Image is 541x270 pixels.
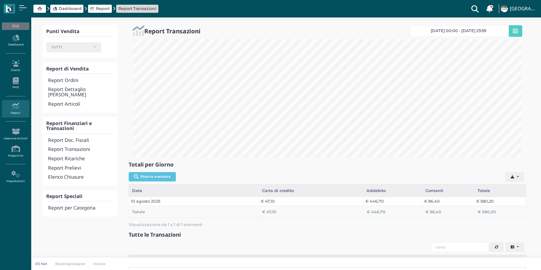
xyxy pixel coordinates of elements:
[478,209,523,215] div: € 580,20
[48,87,114,98] h4: Report Dettaglio [PERSON_NAME]
[48,102,114,107] h4: Report Articoli
[59,6,82,12] span: Dashboard
[129,220,202,229] span: Visualizzazione da 1 a 1 di 1 elementi
[510,6,537,12] h4: [GEOGRAPHIC_DATA]
[474,185,526,196] div: Totale
[489,242,504,252] button: Aggiorna
[259,185,363,196] div: Carta di credito
[90,261,110,266] a: Invoice
[422,185,474,196] div: Contanti
[431,255,489,267] div: Punto cassa
[432,242,489,252] input: Cerca
[6,5,13,12] img: logo
[51,261,90,266] a: BookingDesigner
[422,197,474,205] td: € 86,40
[262,209,360,215] div: € 47,10
[348,255,386,267] div: Cliente
[48,175,114,180] h4: Elenco Chiusure
[489,255,526,267] div: Utente
[118,6,156,12] a: Report Transazioni
[2,22,29,30] div: POS
[46,65,89,72] b: Report di Vendita
[48,147,114,152] h4: Report Transazioni
[48,78,114,83] h4: Report Ordini
[505,242,524,252] button: Columns
[501,5,508,12] img: ...
[52,45,91,50] div: TUTTI
[46,193,82,200] b: Report Speciali
[172,255,212,267] div: Metodo
[505,172,524,182] button: Export
[505,242,526,252] div: Colonne
[2,168,29,186] a: Impostazioni
[48,138,114,143] h4: Report Doc. Fiscali
[48,166,114,171] h4: Report Prelievi
[2,100,29,117] a: Report
[2,57,29,75] a: Clienti
[129,197,259,205] td: 10 agosto 2025
[129,172,176,181] button: Ricerca avanzata
[500,1,537,16] a: ... [GEOGRAPHIC_DATA]
[261,255,298,267] div: Totale
[90,6,110,12] a: Report
[364,197,423,205] td: € 446,70
[46,42,101,52] button: TUTTI
[298,255,348,267] div: Data e ora
[387,255,431,267] div: Location
[2,32,29,49] a: Dashboard
[431,28,486,33] span: [DATE] 00:00 - [DATE] 23:59
[132,209,256,215] div: Totale
[367,209,419,215] div: € 446,70
[2,126,29,143] a: Gestione Articoli
[474,197,526,205] td: € 580,20
[212,255,261,267] div: Terminale
[96,6,110,12] span: Report
[425,209,471,215] div: € 86,40
[48,205,114,211] h4: Report per Categoria
[129,161,174,168] b: Totali per Giorno
[129,185,259,196] div: Data
[144,28,201,34] h2: Report Transazioni
[497,251,536,265] iframe: Help widget launcher
[364,185,423,196] div: Addebito
[46,120,92,132] b: Report Finanziari e Transazioni
[2,75,29,92] a: PMS
[259,197,363,205] td: € 47,10
[2,143,29,160] a: Magazzino
[46,28,79,35] b: Punti Vendita
[35,261,47,266] p: I/O Net
[129,231,181,238] b: Tutte le Transazioni
[52,6,82,12] a: Dashboard
[48,156,114,162] h4: Report Ricariche
[136,255,172,267] div: #ID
